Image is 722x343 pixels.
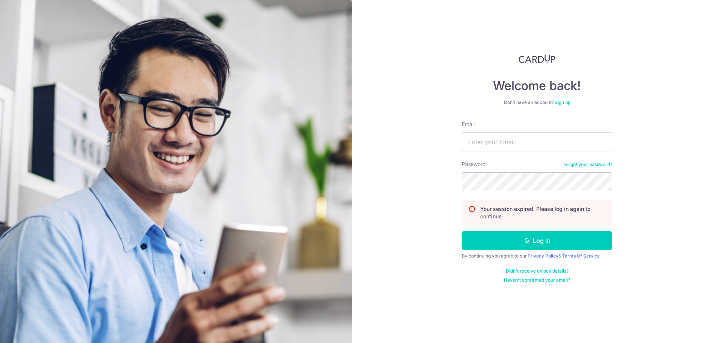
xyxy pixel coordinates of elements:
a: Didn't receive unlock details? [506,268,569,274]
img: CardUp Logo [519,54,555,63]
label: Email [462,120,475,128]
a: Forgot your password? [563,162,612,168]
div: By continuing you agree to our & [462,253,612,259]
a: Terms Of Service [562,253,600,259]
div: Don’t have an account? [462,99,612,105]
p: Your session expired. Please log in again to continue. [480,205,606,220]
button: Log in [462,231,612,250]
a: Haven't confirmed your email? [504,277,570,283]
label: Password [462,160,486,168]
a: Sign up [555,99,570,105]
a: Privacy Policy [528,253,558,259]
h4: Welcome back! [462,78,612,93]
input: Enter your Email [462,133,612,151]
